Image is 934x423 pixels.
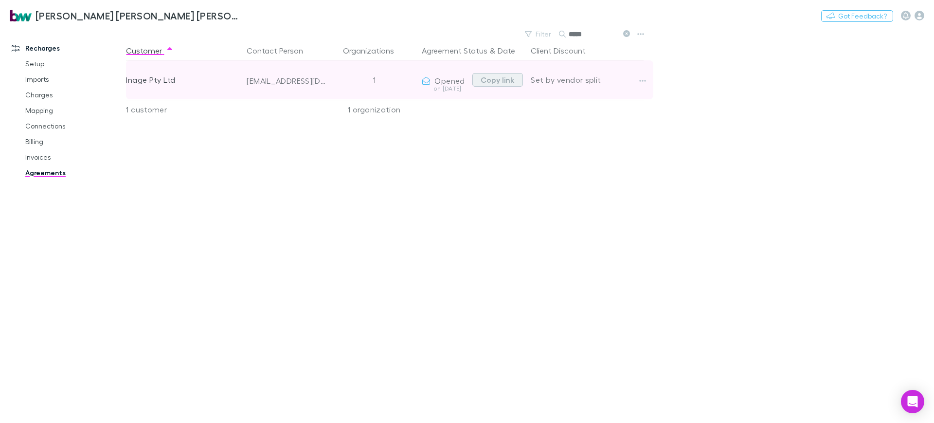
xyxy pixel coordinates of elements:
button: Got Feedback? [821,10,893,22]
div: & [422,41,523,60]
a: Billing [16,134,133,149]
a: Connections [16,118,133,134]
a: [PERSON_NAME] [PERSON_NAME] [PERSON_NAME] Partners [4,4,247,27]
span: Opened [434,76,465,85]
a: Mapping [16,103,133,118]
div: 1 customer [126,100,243,119]
a: Invoices [16,149,133,165]
div: Set by vendor split [531,60,644,99]
a: Setup [16,56,133,72]
div: 1 [330,60,418,99]
div: Open Intercom Messenger [901,390,924,413]
button: Contact Person [247,41,315,60]
a: Agreements [16,165,133,181]
a: Charges [16,87,133,103]
div: 1 organization [330,100,418,119]
button: Client Discount [531,41,597,60]
button: Filter [520,28,557,40]
button: Organizations [343,41,406,60]
img: Brewster Walsh Waters Partners's Logo [10,10,32,21]
h3: [PERSON_NAME] [PERSON_NAME] [PERSON_NAME] Partners [36,10,241,21]
button: Copy link [472,73,523,87]
button: Customer [126,41,174,60]
div: [EMAIL_ADDRESS][DOMAIN_NAME] [247,76,326,86]
div: Inage Pty Ltd [126,60,239,99]
div: on [DATE] [422,86,468,92]
a: Recharges [2,40,133,56]
button: Date [498,41,515,60]
a: Imports [16,72,133,87]
button: Agreement Status [422,41,487,60]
